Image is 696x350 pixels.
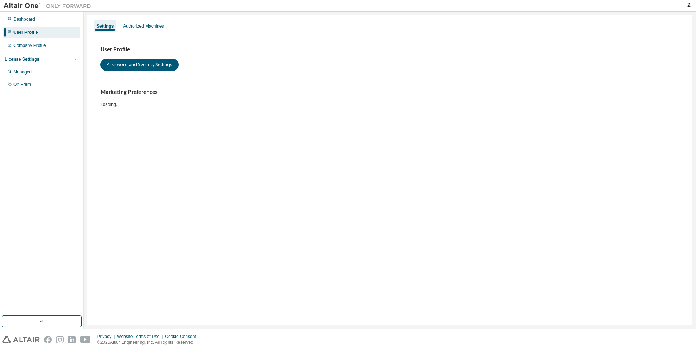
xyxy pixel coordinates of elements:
div: Authorized Machines [123,23,164,29]
h3: User Profile [100,46,679,53]
img: youtube.svg [80,336,91,343]
button: Password and Security Settings [100,59,179,71]
div: Dashboard [13,16,35,22]
div: Website Terms of Use [117,334,165,339]
div: License Settings [5,56,39,62]
div: On Prem [13,81,31,87]
p: © 2025 Altair Engineering, Inc. All Rights Reserved. [97,339,201,346]
div: Privacy [97,334,117,339]
img: altair_logo.svg [2,336,40,343]
div: Managed [13,69,32,75]
h3: Marketing Preferences [100,88,679,96]
img: facebook.svg [44,336,52,343]
img: instagram.svg [56,336,64,343]
div: Settings [96,23,114,29]
img: Altair One [4,2,95,9]
div: User Profile [13,29,38,35]
div: Cookie Consent [165,334,200,339]
img: linkedin.svg [68,336,76,343]
div: Company Profile [13,43,46,48]
div: Loading... [100,88,679,107]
